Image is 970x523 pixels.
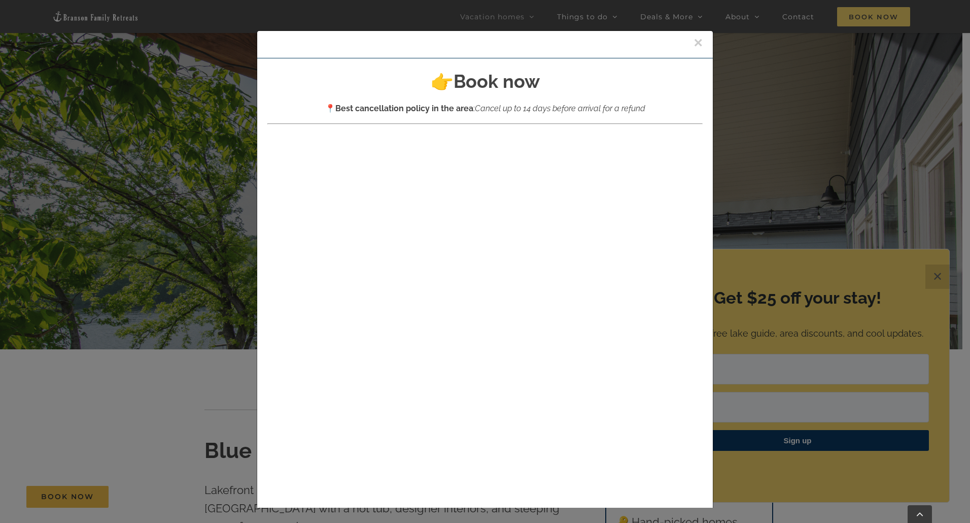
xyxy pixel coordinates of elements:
iframe: Book Now [Branson Family Retreats] - Booking/Inquiry Widget [267,148,703,494]
strong: Best cancellation policy in the area [335,104,473,113]
h2: 👉 [267,69,703,94]
em: Cancel up to 14 days before arrival for a refund [475,104,645,113]
p: 📍 : [267,102,703,115]
strong: Book now [454,71,540,92]
button: Close [694,35,703,50]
